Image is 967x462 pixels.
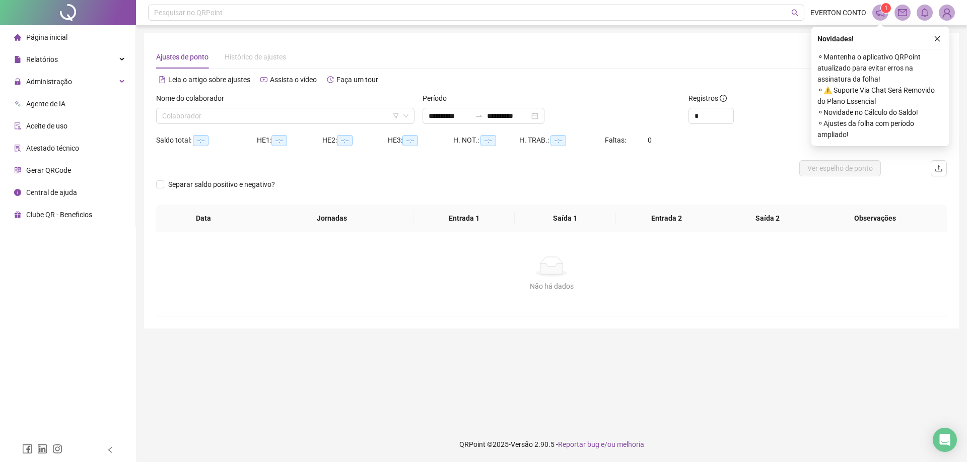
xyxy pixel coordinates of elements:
span: 0 [648,136,652,144]
span: Relatórios [26,55,58,63]
span: Reportar bug e/ou melhoria [558,440,644,448]
span: home [14,34,21,41]
span: ⚬ ⚠️ Suporte Via Chat Será Removido do Plano Essencial [817,85,943,107]
span: close [934,35,941,42]
span: filter [393,113,399,119]
span: ⚬ Mantenha o aplicativo QRPoint atualizado para evitar erros na assinatura da folha! [817,51,943,85]
span: Leia o artigo sobre ajustes [168,76,250,84]
span: Faltas: [605,136,628,144]
span: instagram [52,444,62,454]
span: Registros [688,93,727,104]
span: info-circle [14,189,21,196]
th: Saída 1 [515,205,616,232]
span: history [327,76,334,83]
div: H. TRAB.: [519,135,605,146]
span: Separar saldo positivo e negativo? [164,179,279,190]
th: Observações [811,205,939,232]
span: --:-- [271,135,287,146]
th: Entrada 2 [616,205,717,232]
div: Open Intercom Messenger [933,428,957,452]
th: Entrada 1 [413,205,515,232]
span: qrcode [14,167,21,174]
th: Saída 2 [717,205,818,232]
span: Observações [819,213,931,224]
span: mail [898,8,907,17]
div: HE 2: [322,135,388,146]
span: Central de ajuda [26,188,77,196]
span: --:-- [337,135,353,146]
span: ⚬ Novidade no Cálculo do Saldo! [817,107,943,118]
th: Data [156,205,250,232]
div: HE 3: [388,135,453,146]
span: Assista o vídeo [270,76,317,84]
span: Ajustes de ponto [156,53,209,61]
span: Clube QR - Beneficios [26,211,92,219]
span: EVERTON CONTO [810,7,866,18]
span: file [14,56,21,63]
span: --:-- [402,135,418,146]
span: solution [14,145,21,152]
span: left [107,446,114,453]
label: Nome do colaborador [156,93,231,104]
span: upload [935,164,943,172]
span: youtube [260,76,267,83]
span: gift [14,211,21,218]
sup: 1 [881,3,891,13]
span: Versão [511,440,533,448]
span: ⚬ Ajustes da folha com período ampliado! [817,118,943,140]
span: --:-- [550,135,566,146]
span: Novidades ! [817,33,854,44]
span: audit [14,122,21,129]
span: Página inicial [26,33,67,41]
div: H. NOT.: [453,135,519,146]
span: bell [920,8,929,17]
span: Histórico de ajustes [225,53,286,61]
span: Faça um tour [336,76,378,84]
th: Jornadas [250,205,413,232]
div: Não há dados [168,281,935,292]
span: lock [14,78,21,85]
span: Administração [26,78,72,86]
span: Gerar QRCode [26,166,71,174]
span: file-text [159,76,166,83]
span: info-circle [720,95,727,102]
span: swap-right [475,112,483,120]
span: --:-- [480,135,496,146]
div: HE 1: [257,135,322,146]
span: down [403,113,409,119]
label: Período [423,93,453,104]
span: 1 [884,5,888,12]
span: search [791,9,799,17]
span: Agente de IA [26,100,65,108]
footer: QRPoint © 2025 - 2.90.5 - [136,427,967,462]
span: to [475,112,483,120]
div: Saldo total: [156,135,257,146]
button: Ver espelho de ponto [799,160,881,176]
span: notification [876,8,885,17]
span: facebook [22,444,32,454]
span: Atestado técnico [26,144,79,152]
span: linkedin [37,444,47,454]
span: --:-- [193,135,209,146]
img: 77050 [939,5,954,20]
span: Aceite de uso [26,122,67,130]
